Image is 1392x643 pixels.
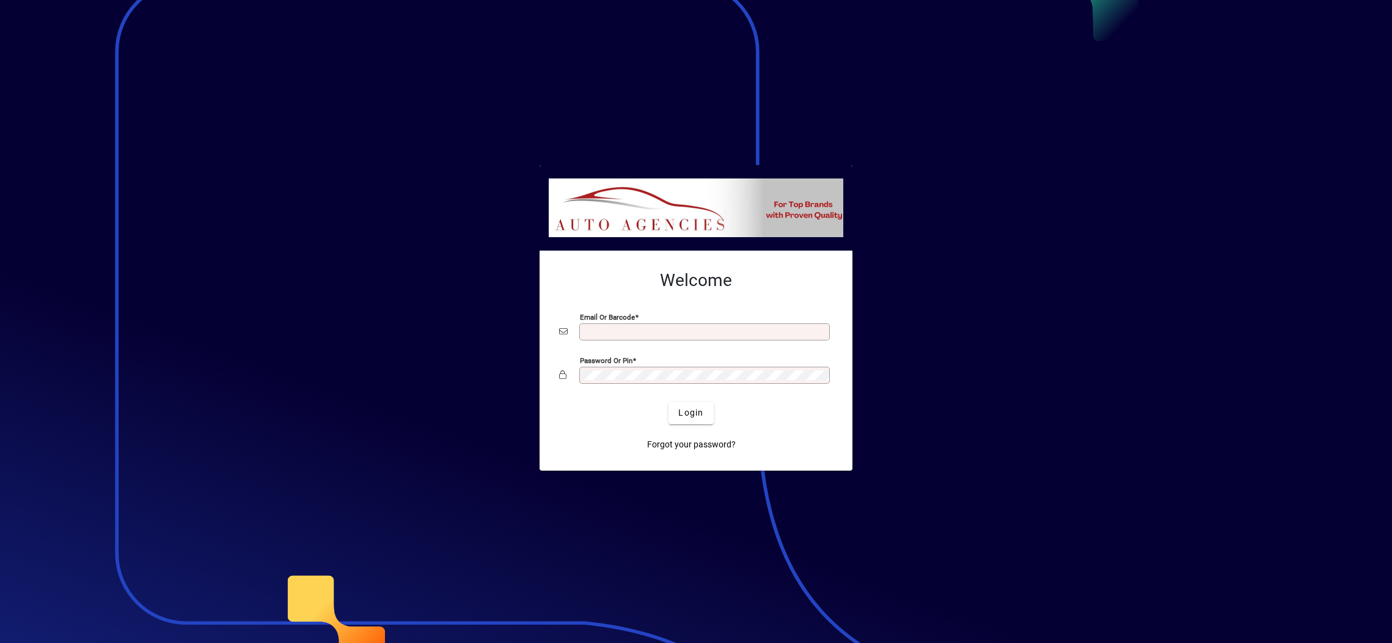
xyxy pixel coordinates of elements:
mat-label: Password or Pin [580,356,632,364]
span: Login [678,406,703,419]
a: Forgot your password? [642,434,741,456]
span: Forgot your password? [647,438,736,451]
mat-label: Email or Barcode [580,312,635,321]
h2: Welcome [559,270,833,291]
button: Login [669,402,713,424]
